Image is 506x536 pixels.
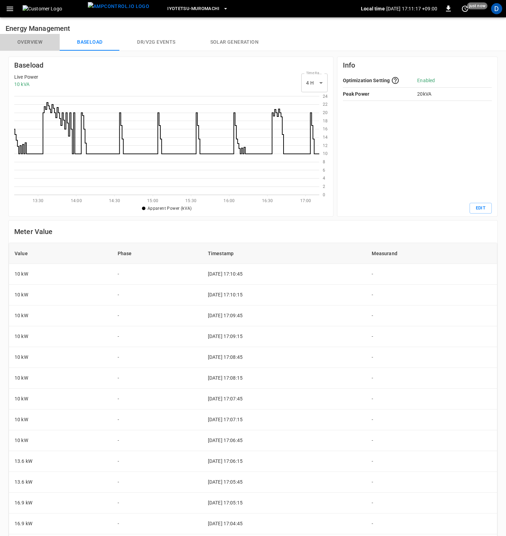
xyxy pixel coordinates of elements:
[112,472,202,493] td: -
[112,389,202,409] td: -
[323,168,325,173] text: 6
[323,159,325,164] text: 8
[14,60,328,71] h6: Baseload
[202,305,366,326] td: [DATE] 17:09:45
[112,243,202,264] th: Phase
[112,430,202,451] td: -
[202,430,366,451] td: [DATE] 17:06:45
[366,472,497,493] td: -
[202,326,366,347] td: [DATE] 17:09:15
[417,90,492,98] p: 20 kVA
[323,135,328,140] text: 14
[366,389,497,409] td: -
[323,102,328,107] text: 22
[366,326,497,347] td: -
[147,198,158,203] text: 15:00
[343,60,492,71] h6: Info
[386,5,437,12] p: [DATE] 17:11:17 +09:00
[366,305,497,326] td: -
[202,513,366,534] td: [DATE] 17:04:45
[202,493,366,513] td: [DATE] 17:05:15
[323,143,328,148] text: 12
[366,243,497,264] th: Measurand
[300,198,311,203] text: 17:00
[112,326,202,347] td: -
[366,368,497,389] td: -
[202,472,366,493] td: [DATE] 17:05:45
[120,34,193,51] button: Dr/V2G events
[202,347,366,368] td: [DATE] 17:08:45
[9,409,112,430] td: 10 kW
[361,5,385,12] p: Local time
[343,77,390,84] p: Optimization Setting
[9,389,112,409] td: 10 kW
[343,90,418,98] p: Peak Power
[14,81,38,88] p: 10 kVA
[112,264,202,285] td: -
[323,151,328,156] text: 10
[147,206,192,211] span: Apparent Power (kVA)
[71,198,82,203] text: 14:00
[9,430,112,451] td: 10 kW
[202,451,366,472] td: [DATE] 17:06:15
[112,347,202,368] td: -
[167,5,219,13] span: Iyotetsu-Muromachi
[9,513,112,534] td: 16.9 kW
[366,493,497,513] td: -
[323,127,328,131] text: 16
[60,34,120,51] button: Baseload
[202,368,366,389] td: [DATE] 17:08:15
[202,409,366,430] td: [DATE] 17:07:15
[112,409,202,430] td: -
[9,305,112,326] td: 10 kW
[193,34,276,51] button: Solar generation
[165,2,231,16] button: Iyotetsu-Muromachi
[323,110,328,115] text: 20
[9,368,112,389] td: 10 kW
[323,184,325,189] text: 2
[323,94,328,99] text: 24
[323,176,325,181] text: 4
[33,198,44,203] text: 13:30
[224,198,235,203] text: 16:00
[185,198,196,203] text: 15:30
[9,472,112,493] td: 13.6 kW
[112,451,202,472] td: -
[366,347,497,368] td: -
[9,451,112,472] td: 13.6 kW
[112,493,202,513] td: -
[112,513,202,534] td: -
[9,326,112,347] td: 10 kW
[491,3,502,14] div: profile-icon
[470,203,492,214] button: Edit
[9,493,112,513] td: 16.9 kW
[112,285,202,305] td: -
[9,264,112,285] td: 10 kW
[323,119,328,123] text: 18
[306,70,324,76] label: Time Range
[14,74,38,81] p: Live Power
[366,285,497,305] td: -
[202,285,366,305] td: [DATE] 17:10:15
[417,77,492,84] p: Enabled
[366,430,497,451] td: -
[23,5,85,12] img: Customer Logo
[9,347,112,368] td: 10 kW
[366,264,497,285] td: -
[202,264,366,285] td: [DATE] 17:10:45
[88,2,149,11] img: ampcontrol.io logo
[9,285,112,305] td: 10 kW
[202,389,366,409] td: [DATE] 17:07:45
[459,3,471,14] button: set refresh interval
[323,192,325,197] text: 0
[366,451,497,472] td: -
[262,198,273,203] text: 16:30
[112,368,202,389] td: -
[14,226,492,237] h6: Meter Value
[467,2,488,9] span: just now
[109,198,120,203] text: 14:30
[202,243,366,264] th: Timestamp
[112,305,202,326] td: -
[9,243,112,264] th: Value
[301,74,327,92] div: 4 H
